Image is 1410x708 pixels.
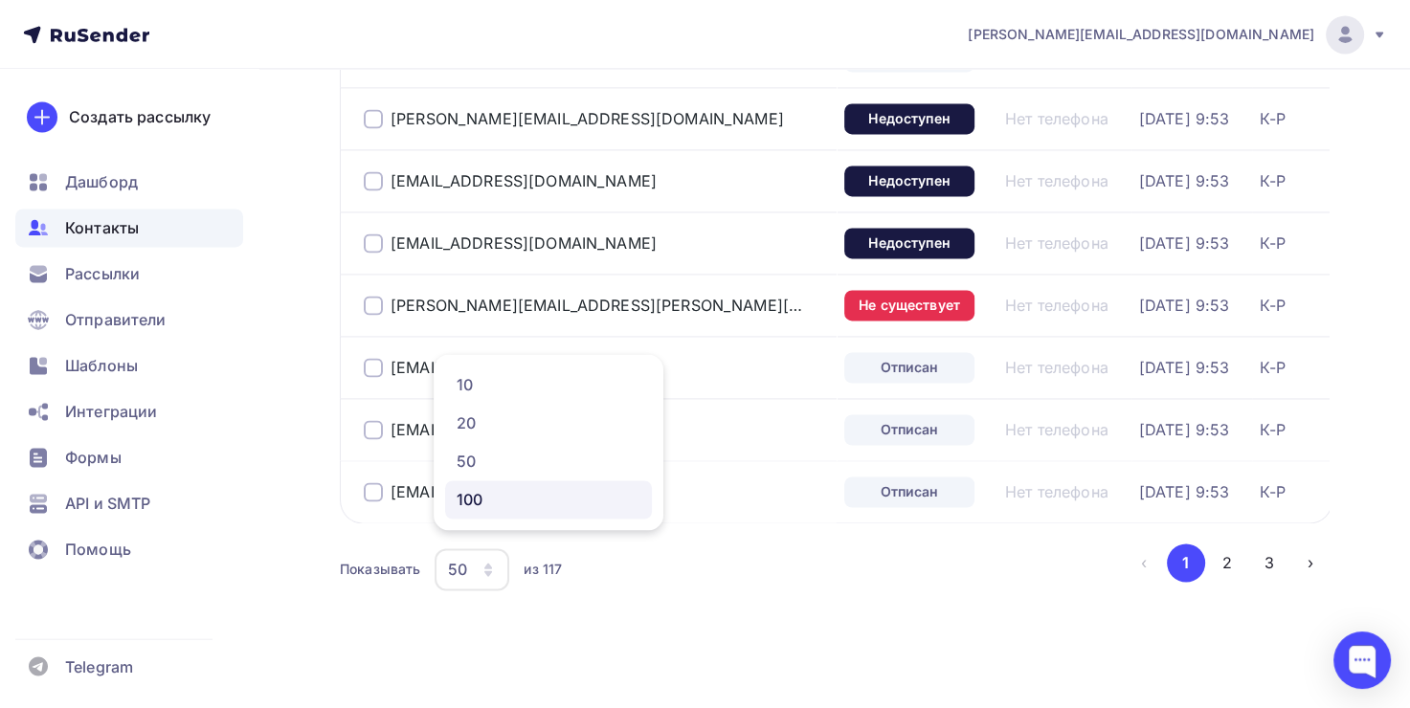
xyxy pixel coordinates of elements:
[391,109,784,128] a: [PERSON_NAME][EMAIL_ADDRESS][DOMAIN_NAME]
[1139,358,1230,377] a: [DATE] 9:53
[1260,171,1285,190] a: К-Р
[844,228,974,258] a: Недоступен
[1005,358,1108,377] a: Нет телефона
[1005,420,1108,439] a: Нет телефона
[1005,296,1108,315] a: Нет телефона
[1139,296,1230,315] a: [DATE] 9:53
[65,216,139,239] span: Контакты
[69,105,211,128] div: Создать рассылку
[844,166,974,196] a: Недоступен
[65,492,150,515] span: API и SMTP
[1005,233,1108,253] a: Нет телефона
[1139,233,1230,253] a: [DATE] 9:53
[844,290,974,321] a: Не существует
[1167,543,1205,582] button: Go to page 1
[844,352,974,383] a: Отписан
[844,476,974,507] a: Отписан
[457,411,640,434] div: 20
[391,482,657,501] a: [EMAIL_ADDRESS][DOMAIN_NAME]
[1260,420,1285,439] a: К-Р
[15,163,243,201] a: Дашборд
[65,400,157,423] span: Интеграции
[15,300,243,339] a: Отправители
[1139,482,1230,501] a: [DATE] 9:53
[65,170,138,193] span: Дашборд
[968,15,1387,54] a: [PERSON_NAME][EMAIL_ADDRESS][DOMAIN_NAME]
[524,560,562,579] div: из 117
[1139,109,1230,128] a: [DATE] 9:53
[844,414,974,445] a: Отписан
[1260,109,1285,128] a: К-Р
[1260,358,1285,377] a: К-Р
[1291,543,1330,582] button: Go to next page
[457,373,640,396] div: 10
[1260,233,1285,253] a: К-Р
[15,438,243,476] a: Формы
[457,450,640,473] div: 50
[457,488,640,511] div: 100
[1260,296,1285,315] a: К-Р
[65,654,133,677] span: Telegram
[340,560,420,579] div: Показывать
[1139,171,1230,190] a: [DATE] 9:53
[65,446,122,469] span: Формы
[65,262,140,285] span: Рассылки
[391,296,802,315] a: [PERSON_NAME][EMAIL_ADDRESS][PERSON_NAME][DOMAIN_NAME]
[968,25,1314,44] span: [PERSON_NAME][EMAIL_ADDRESS][DOMAIN_NAME]
[15,346,243,385] a: Шаблоны
[15,254,243,293] a: Рассылки
[65,354,138,377] span: Шаблоны
[1125,543,1330,582] ul: Pagination
[1005,109,1108,128] a: Нет телефона
[391,420,657,439] a: [EMAIL_ADDRESS][DOMAIN_NAME]
[391,358,657,377] a: [EMAIL_ADDRESS][DOMAIN_NAME]
[1005,482,1108,501] a: Нет телефона
[1260,482,1285,501] a: К-Р
[65,308,167,331] span: Отправители
[65,538,131,561] span: Помощь
[1139,420,1230,439] a: [DATE] 9:53
[844,103,974,134] a: Недоступен
[15,209,243,247] a: Контакты
[434,547,510,591] button: 50
[434,354,663,530] ul: 50
[391,171,657,190] a: [EMAIL_ADDRESS][DOMAIN_NAME]
[1208,543,1246,582] button: Go to page 2
[1005,171,1108,190] a: Нет телефона
[391,233,657,253] a: [EMAIL_ADDRESS][DOMAIN_NAME]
